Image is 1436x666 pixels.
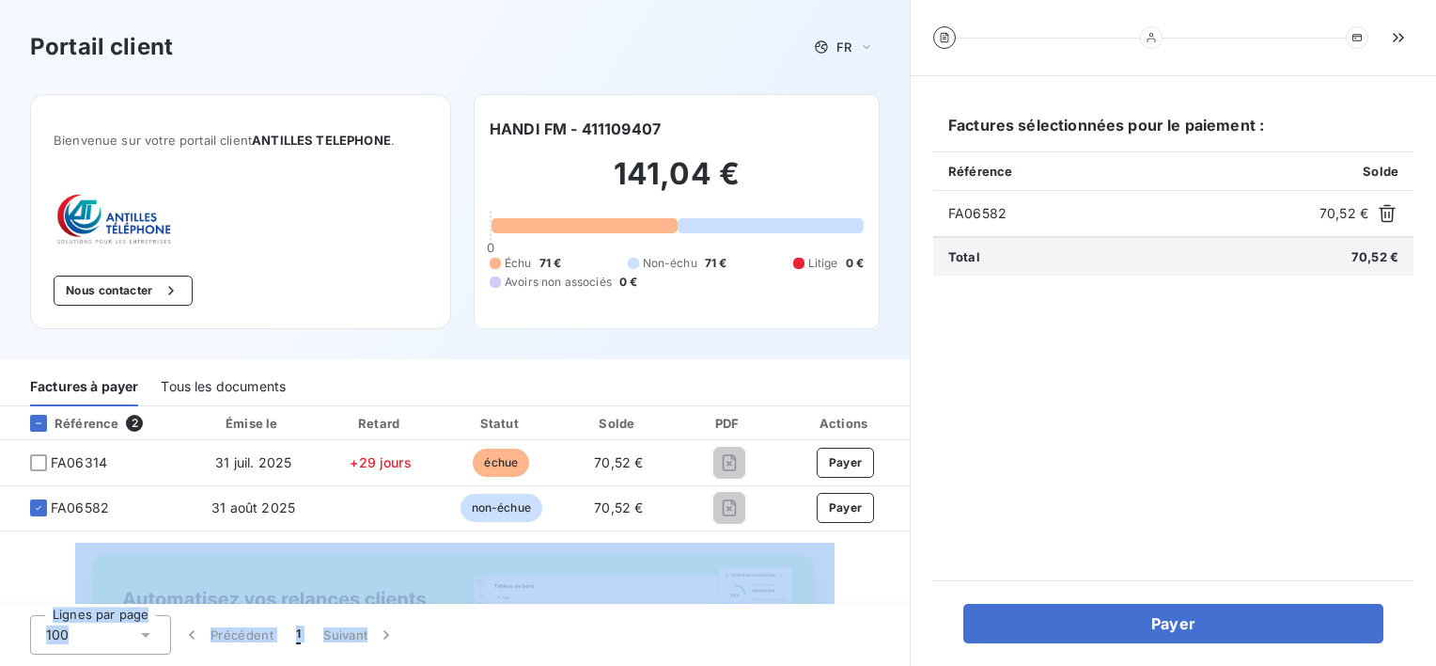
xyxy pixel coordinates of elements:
span: FA06582 [948,204,1312,223]
span: Litige [808,255,838,272]
span: échue [473,449,529,477]
span: 31 juil. 2025 [215,454,291,470]
span: non-échue [460,494,542,522]
span: 71 € [539,255,562,272]
span: 71 € [705,255,727,272]
h6: HANDI FM - 411109407 [490,118,661,140]
span: Bienvenue sur votre portail client . [54,133,428,148]
span: FR [836,40,851,55]
span: 70,52 € [1319,204,1368,223]
span: 0 € [846,255,864,272]
button: Suivant [312,615,407,655]
button: 1 [285,615,312,655]
span: ANTILLES TELEPHONE [252,133,391,148]
img: Company logo [54,193,174,246]
button: Payer [963,604,1383,643]
span: 70,52 € [594,499,643,515]
button: Précédent [171,615,285,655]
div: Retard [323,414,438,433]
h3: Portail client [30,30,173,64]
div: Émise le [191,414,316,433]
span: 1 [296,626,301,644]
div: Solde [565,414,673,433]
span: FA06582 [51,499,109,517]
span: 2 [126,415,143,432]
h2: 141,04 € [490,155,864,212]
div: Factures à payer [30,367,138,406]
div: Actions [785,414,906,433]
button: Payer [817,493,875,523]
span: 31 août 2025 [211,499,295,515]
span: FA06314 [51,453,107,472]
div: Statut [445,414,557,433]
div: Référence [15,415,118,432]
span: Total [948,249,980,264]
span: Avoirs non associés [505,274,612,291]
span: Échu [505,255,532,272]
span: Non-échu [643,255,697,272]
div: PDF [680,414,777,433]
span: 70,52 € [594,454,643,470]
span: 70,52 € [1351,249,1398,264]
span: 0 [487,240,494,255]
span: +29 jours [350,454,411,470]
span: Solde [1363,164,1398,179]
div: Tous les documents [161,367,286,406]
span: 100 [46,626,69,644]
button: Payer [817,448,875,478]
h6: Factures sélectionnées pour le paiement : [933,114,1413,151]
button: Nous contacter [54,276,193,306]
span: 0 € [619,274,637,291]
span: Référence [948,164,1012,179]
